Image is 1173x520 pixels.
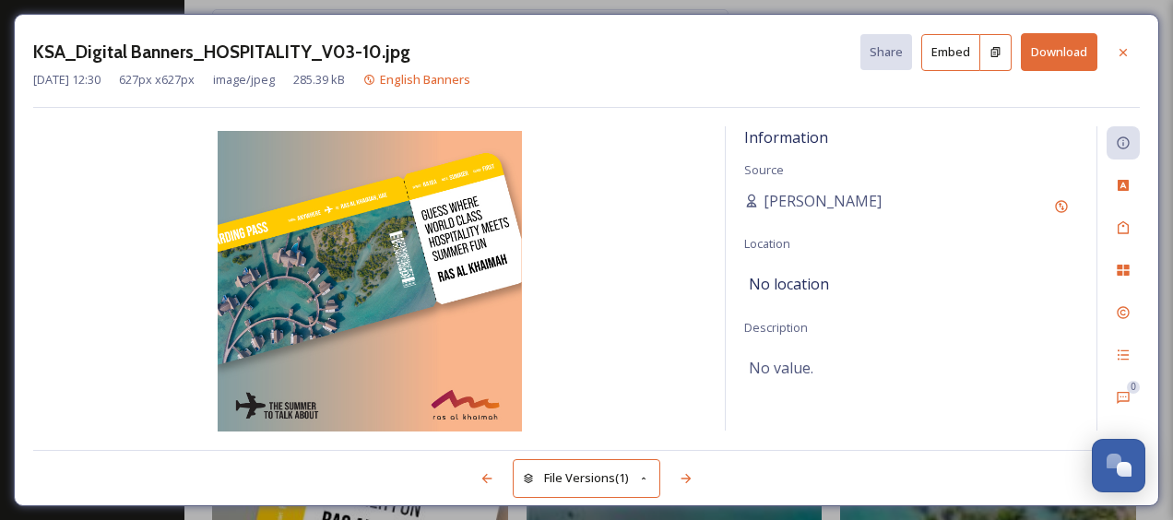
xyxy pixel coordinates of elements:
button: File Versions(1) [513,459,660,497]
span: 285.39 kB [293,71,345,89]
button: Share [860,34,912,70]
button: Open Chat [1092,439,1145,492]
span: Description [744,319,808,336]
span: Information [744,127,828,148]
span: No location [749,273,829,295]
span: English Banners [380,71,470,88]
button: Embed [921,34,980,71]
span: Source [744,161,784,178]
span: [PERSON_NAME] [764,190,882,212]
span: No value. [749,357,813,379]
span: 627 px x 627 px [119,71,195,89]
img: KSA_Digital%20Banners_HOSPITALITY_V03-10.jpg [33,131,706,435]
button: Download [1021,33,1097,71]
div: 0 [1127,381,1140,394]
span: Location [744,235,790,252]
span: image/jpeg [213,71,275,89]
h3: KSA_Digital Banners_HOSPITALITY_V03-10.jpg [33,39,410,65]
span: [DATE] 12:30 [33,71,101,89]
